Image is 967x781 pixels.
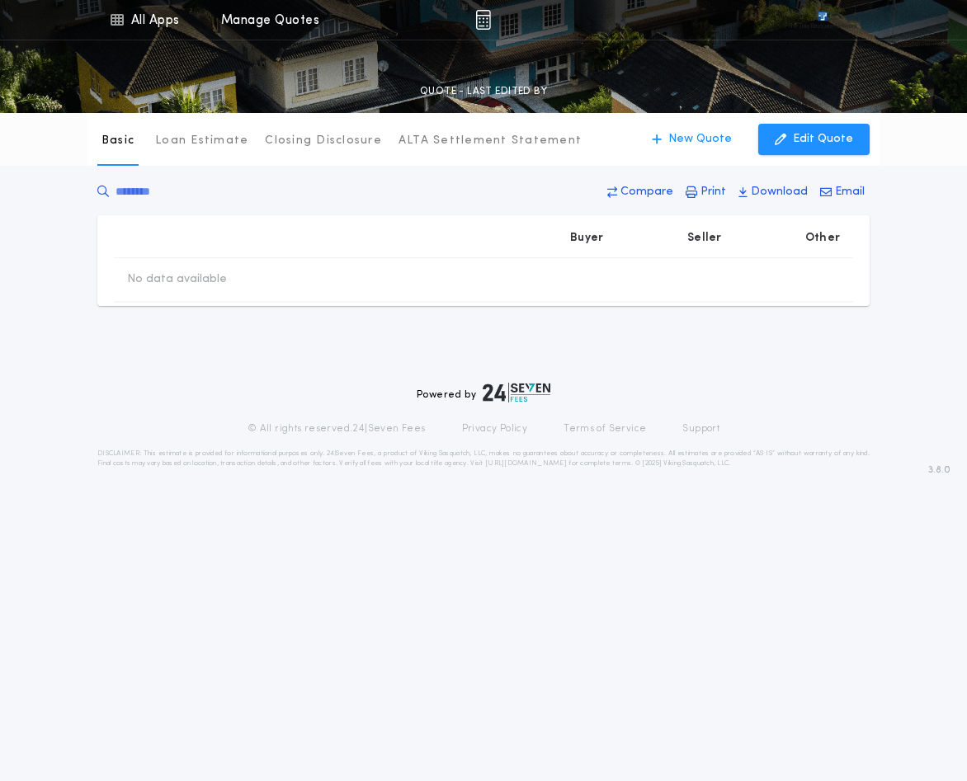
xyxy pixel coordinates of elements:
div: Powered by [417,383,550,402]
button: Download [734,177,813,207]
img: logo [483,383,550,402]
p: Basic [101,133,134,149]
p: Print [700,184,726,200]
p: Loan Estimate [155,133,248,149]
button: Edit Quote [758,124,870,155]
a: Support [682,422,719,435]
p: Seller [687,230,722,247]
img: img [475,10,491,30]
p: ALTA Settlement Statement [399,133,582,149]
p: Download [751,184,808,200]
p: Closing Disclosure [265,133,382,149]
p: Email [835,184,865,200]
button: New Quote [635,124,748,155]
span: 3.8.0 [928,463,950,478]
p: QUOTE - LAST EDITED BY [420,83,547,100]
button: Print [681,177,731,207]
a: Privacy Policy [462,422,528,435]
p: New Quote [668,131,732,148]
a: [URL][DOMAIN_NAME] [485,460,567,467]
p: Edit Quote [793,131,853,148]
button: Email [815,177,870,207]
a: Terms of Service [564,422,646,435]
td: No data available [114,258,240,301]
p: Compare [620,184,673,200]
p: Other [805,230,840,247]
button: Compare [602,177,678,207]
img: vs-icon [788,12,857,28]
p: DISCLAIMER: This estimate is provided for informational purposes only. 24|Seven Fees, a product o... [97,449,870,468]
p: Buyer [570,230,603,247]
p: © All rights reserved. 24|Seven Fees [248,422,426,435]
